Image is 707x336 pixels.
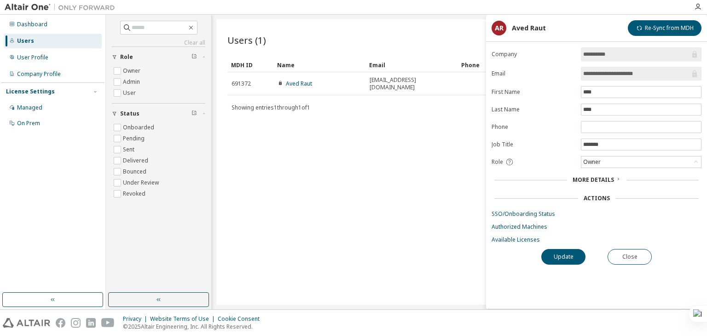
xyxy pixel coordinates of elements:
button: Status [112,104,205,124]
div: Owner [582,157,602,167]
div: Aved Raut [512,24,546,32]
div: User Profile [17,54,48,61]
label: Owner [123,65,142,76]
img: altair_logo.svg [3,318,50,328]
div: Owner [581,156,701,168]
button: Re-Sync from MDH [628,20,701,36]
p: © 2025 Altair Engineering, Inc. All Rights Reserved. [123,323,265,330]
label: Under Review [123,177,161,188]
div: Phone [461,58,546,72]
span: [EMAIL_ADDRESS][DOMAIN_NAME] [370,76,453,91]
div: Users [17,37,34,45]
label: User [123,87,138,98]
div: Dashboard [17,21,47,28]
button: Close [608,249,652,265]
a: Aved Raut [286,80,312,87]
label: Bounced [123,166,148,177]
div: Actions [584,195,610,202]
a: Clear all [112,39,205,46]
span: Clear filter [191,110,197,117]
div: Company Profile [17,70,61,78]
div: MDH ID [231,58,270,72]
div: Privacy [123,315,150,323]
div: AR [492,21,506,35]
img: facebook.svg [56,318,65,328]
label: Phone [492,123,575,131]
label: Email [492,70,575,77]
a: Available Licenses [492,236,701,243]
span: 691372 [232,80,251,87]
div: Name [277,58,362,72]
label: Last Name [492,106,575,113]
img: linkedin.svg [86,318,96,328]
label: Pending [123,133,146,144]
label: Revoked [123,188,147,199]
div: Managed [17,104,42,111]
div: License Settings [6,88,55,95]
a: Authorized Machines [492,223,701,231]
img: youtube.svg [101,318,115,328]
img: Altair One [5,3,120,12]
span: Role [492,158,503,166]
div: Email [369,58,454,72]
label: First Name [492,88,575,96]
button: Role [112,47,205,67]
label: Company [492,51,575,58]
span: Clear filter [191,53,197,61]
div: On Prem [17,120,40,127]
span: More Details [573,176,614,184]
a: SSO/Onboarding Status [492,210,701,218]
label: Onboarded [123,122,156,133]
label: Delivered [123,155,150,166]
button: Update [541,249,585,265]
label: Job Title [492,141,575,148]
span: Status [120,110,139,117]
label: Admin [123,76,142,87]
label: Sent [123,144,136,155]
img: instagram.svg [71,318,81,328]
span: Showing entries 1 through 1 of 1 [232,104,310,111]
span: Users (1) [227,34,266,46]
span: Role [120,53,133,61]
div: Website Terms of Use [150,315,218,323]
div: Cookie Consent [218,315,265,323]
